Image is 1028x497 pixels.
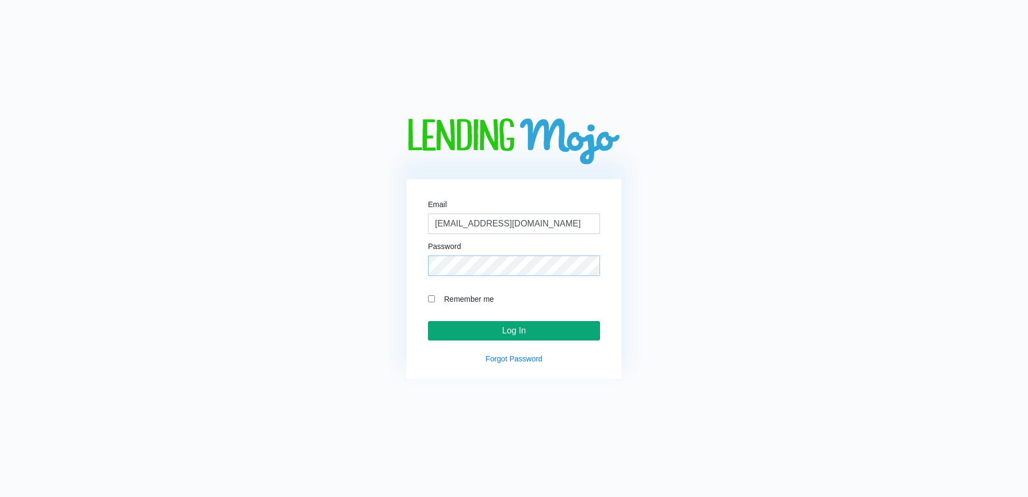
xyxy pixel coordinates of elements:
[406,118,622,166] img: logo-big.png
[439,293,600,305] label: Remember me
[428,243,461,250] label: Password
[428,201,447,208] label: Email
[486,354,542,363] a: Forgot Password
[428,321,600,340] input: Log In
